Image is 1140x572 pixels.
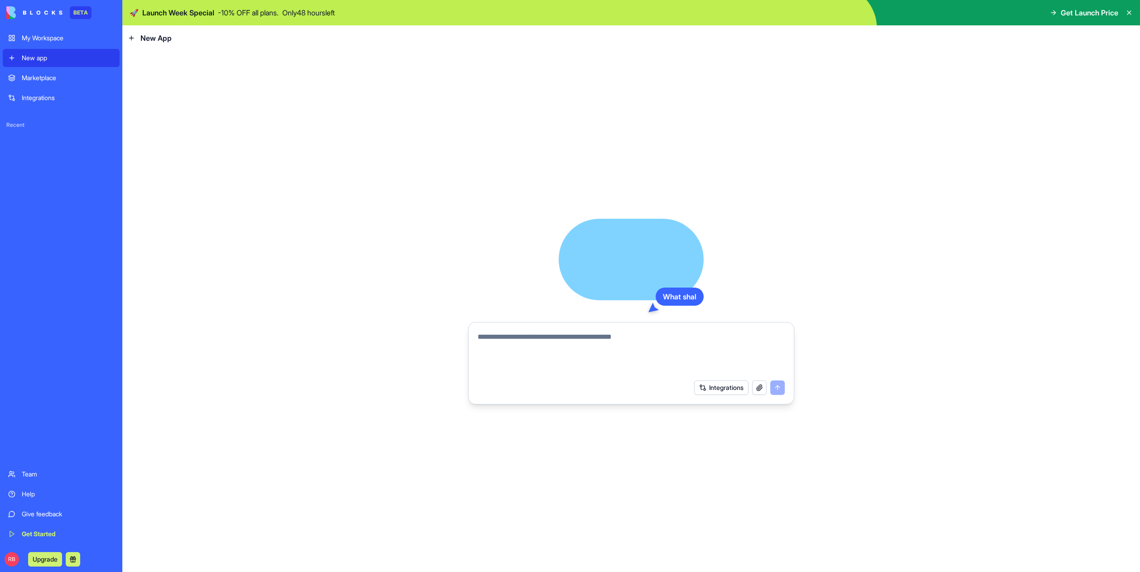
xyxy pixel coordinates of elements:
a: Get Started [3,525,120,543]
div: My Workspace [22,34,114,43]
div: BETA [70,6,92,19]
span: Recent [3,121,120,129]
p: Only 48 hours left [282,7,335,18]
span: Get Launch Price [1061,7,1118,18]
button: Integrations [694,380,749,395]
div: Marketplace [22,73,114,82]
div: Integrations [22,93,114,102]
a: Integrations [3,89,120,107]
a: New app [3,49,120,67]
p: - 10 % OFF all plans. [218,7,279,18]
div: New app [22,53,114,62]
a: Give feedback [3,505,120,523]
div: What shal [656,288,704,306]
span: 🚀 [130,7,139,18]
img: logo [6,6,63,19]
div: Help [22,490,114,499]
a: Team [3,465,120,483]
div: Give feedback [22,510,114,519]
a: My Workspace [3,29,120,47]
a: Help [3,485,120,503]
span: Launch Week Special [142,7,214,18]
span: RB [5,552,19,567]
div: Team [22,470,114,479]
a: Marketplace [3,69,120,87]
div: Get Started [22,529,114,538]
a: BETA [6,6,92,19]
a: Upgrade [28,554,62,563]
span: New App [140,33,172,43]
button: Upgrade [28,552,62,567]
